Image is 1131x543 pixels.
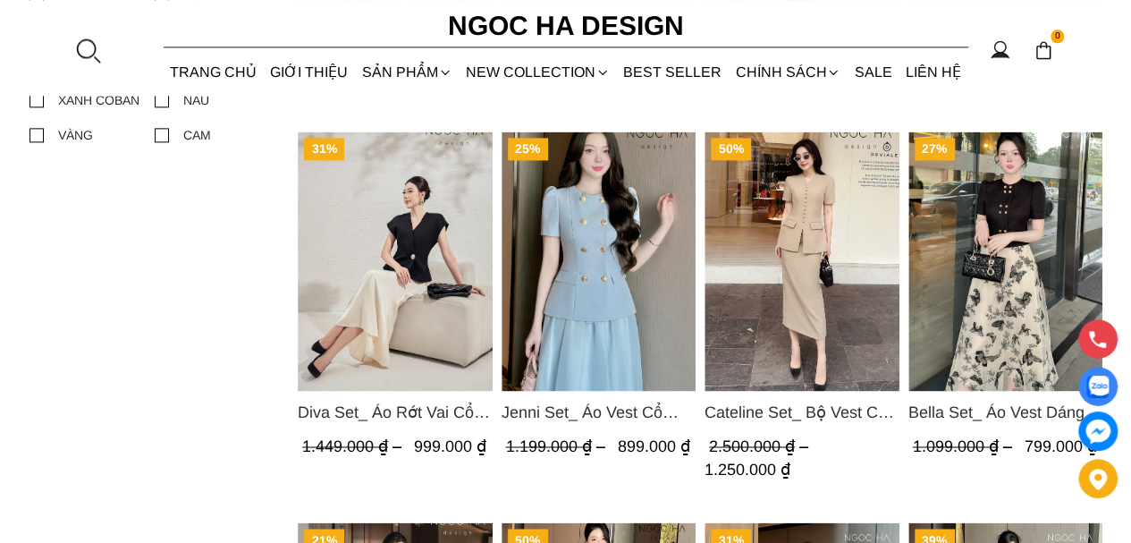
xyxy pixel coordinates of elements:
a: Product image - Bella Set_ Áo Vest Dáng Lửng Cúc Đồng, Chân Váy Họa Tiết Bướm A990+CV121 [907,132,1102,391]
a: Display image [1078,367,1118,406]
a: GIỚI THIỆU [264,48,355,96]
a: BEST SELLER [617,48,729,96]
a: TRANG CHỦ [164,48,264,96]
a: Link to Jenni Set_ Áo Vest Cổ Tròn Đính Cúc, Chân Váy Tơ Màu Xanh A1051+CV132 [501,400,696,425]
span: 899.000 ₫ [617,437,689,455]
span: 799.000 ₫ [1024,437,1096,455]
img: Display image [1086,376,1109,398]
a: Product image - Cateline Set_ Bộ Vest Cổ V Đính Cúc Nhí Chân Váy Bút Chì BJ127 [705,132,899,391]
span: 999.000 ₫ [414,437,486,455]
a: Link to Bella Set_ Áo Vest Dáng Lửng Cúc Đồng, Chân Váy Họa Tiết Bướm A990+CV121 [907,400,1102,425]
a: LIÊN HỆ [899,48,967,96]
span: Jenni Set_ Áo Vest Cổ Tròn Đính Cúc, Chân Váy Tơ Màu Xanh A1051+CV132 [501,400,696,425]
img: Cateline Set_ Bộ Vest Cổ V Đính Cúc Nhí Chân Váy Bút Chì BJ127 [705,132,899,391]
a: SALE [848,48,899,96]
span: 2.500.000 ₫ [709,437,813,455]
img: Diva Set_ Áo Rớt Vai Cổ V, Chân Váy Lụa Đuôi Cá A1078+CV134 [298,132,493,391]
div: SẢN PHẨM [355,48,459,96]
div: NÂU [183,90,209,110]
div: CAM [183,125,211,145]
span: 1.449.000 ₫ [302,437,406,455]
img: img-CART-ICON-ksit0nf1 [1034,40,1053,60]
a: Link to Cateline Set_ Bộ Vest Cổ V Đính Cúc Nhí Chân Váy Bút Chì BJ127 [705,400,899,425]
img: Bella Set_ Áo Vest Dáng Lửng Cúc Đồng, Chân Váy Họa Tiết Bướm A990+CV121 [907,132,1102,391]
img: Jenni Set_ Áo Vest Cổ Tròn Đính Cúc, Chân Váy Tơ Màu Xanh A1051+CV132 [501,132,696,391]
div: VÀNG [58,125,93,145]
span: 1.199.000 ₫ [505,437,609,455]
div: Chính sách [729,48,848,96]
a: Product image - Jenni Set_ Áo Vest Cổ Tròn Đính Cúc, Chân Váy Tơ Màu Xanh A1051+CV132 [501,132,696,391]
a: Link to Diva Set_ Áo Rớt Vai Cổ V, Chân Váy Lụa Đuôi Cá A1078+CV134 [298,400,493,425]
span: 0 [1051,30,1065,44]
a: messenger [1078,411,1118,451]
span: Bella Set_ Áo Vest Dáng Lửng Cúc Đồng, Chân Váy Họa Tiết Bướm A990+CV121 [907,400,1102,425]
span: 1.099.000 ₫ [912,437,1016,455]
span: 1.250.000 ₫ [705,461,790,479]
span: Cateline Set_ Bộ Vest Cổ V Đính Cúc Nhí Chân Váy Bút Chì BJ127 [705,400,899,425]
a: Product image - Diva Set_ Áo Rớt Vai Cổ V, Chân Váy Lụa Đuôi Cá A1078+CV134 [298,132,493,391]
span: Diva Set_ Áo Rớt Vai Cổ V, Chân Váy Lụa Đuôi Cá A1078+CV134 [298,400,493,425]
div: XANH COBAN [58,90,139,110]
a: Ngoc Ha Design [432,4,700,47]
a: NEW COLLECTION [459,48,616,96]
